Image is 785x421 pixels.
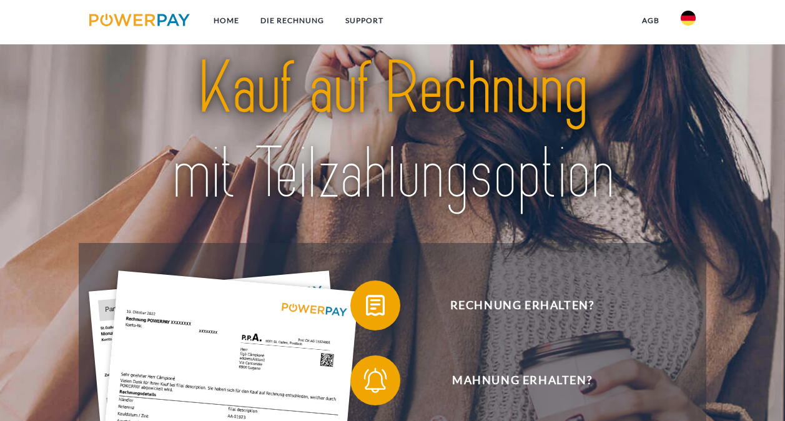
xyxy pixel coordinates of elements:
img: title-powerpay_de.svg [119,42,666,220]
a: agb [631,9,670,32]
a: SUPPORT [335,9,394,32]
button: Rechnung erhalten? [350,280,675,330]
button: Mahnung erhalten? [350,355,675,405]
a: Home [203,9,250,32]
img: de [681,11,696,26]
iframe: Schaltfläche zum Öffnen des Messaging-Fensters [735,371,775,411]
a: DIE RECHNUNG [250,9,335,32]
img: qb_bill.svg [360,290,391,321]
img: logo-powerpay.svg [89,14,190,26]
img: qb_bell.svg [360,365,391,396]
span: Rechnung erhalten? [369,280,675,330]
span: Mahnung erhalten? [369,355,675,405]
